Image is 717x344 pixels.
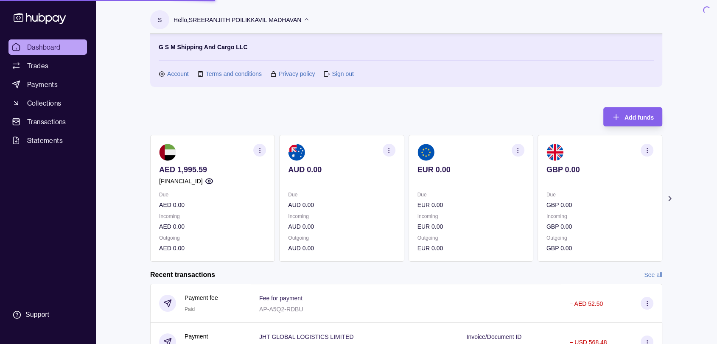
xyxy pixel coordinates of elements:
p: EUR 0.00 [417,200,524,210]
a: Dashboard [8,39,87,55]
a: Trades [8,58,87,73]
img: eu [417,144,434,161]
a: Sign out [332,69,353,78]
p: AED 1,995.59 [159,165,266,174]
p: − AED 52.50 [569,300,603,307]
p: JHT GLOBAL LOGISTICS LIMITED [259,333,354,340]
img: ae [159,144,176,161]
button: Add funds [603,107,662,126]
a: Terms and conditions [206,69,262,78]
p: EUR 0.00 [417,243,524,253]
p: EUR 0.00 [417,222,524,231]
p: Hello, SREERANJITH POILIKKAVIL MADHAVAN [174,15,301,25]
img: au [288,144,305,161]
p: Fee for payment [259,295,302,302]
p: Incoming [417,212,524,221]
p: EUR 0.00 [417,165,524,174]
span: Paid [185,306,195,312]
span: Transactions [27,117,66,127]
p: AUD 0.00 [288,200,395,210]
p: Outgoing [288,233,395,243]
a: Collections [8,95,87,111]
span: Trades [27,61,48,71]
span: Statements [27,135,63,145]
p: Payment fee [185,293,218,302]
p: Incoming [288,212,395,221]
img: gb [546,144,563,161]
p: Due [417,190,524,199]
p: G S M Shipping And Cargo LLC [159,42,247,52]
p: Incoming [159,212,266,221]
p: Due [288,190,395,199]
div: Support [25,310,49,319]
p: Outgoing [417,233,524,243]
p: Invoice/Document ID [466,333,521,340]
p: AED 0.00 [159,222,266,231]
p: AP-A5Q2-RDBU [259,306,303,313]
p: AUD 0.00 [288,165,395,174]
span: Dashboard [27,42,61,52]
p: Payment [185,332,208,341]
a: Statements [8,133,87,148]
p: Outgoing [159,233,266,243]
p: AUD 0.00 [288,222,395,231]
p: GBP 0.00 [546,165,653,174]
a: Privacy policy [279,69,315,78]
p: [FINANCIAL_ID] [159,176,203,186]
a: Transactions [8,114,87,129]
a: See all [644,270,662,280]
span: Add funds [625,114,654,121]
a: Support [8,306,87,324]
p: AUD 0.00 [288,243,395,253]
p: GBP 0.00 [546,200,653,210]
a: Account [167,69,189,78]
p: AED 0.00 [159,243,266,253]
span: Collections [27,98,61,108]
p: AED 0.00 [159,200,266,210]
h2: Recent transactions [150,270,215,280]
p: Outgoing [546,233,653,243]
p: Due [546,190,653,199]
a: Payments [8,77,87,92]
p: GBP 0.00 [546,243,653,253]
p: Incoming [546,212,653,221]
p: GBP 0.00 [546,222,653,231]
span: Payments [27,79,58,89]
p: Due [159,190,266,199]
p: S [158,15,162,25]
